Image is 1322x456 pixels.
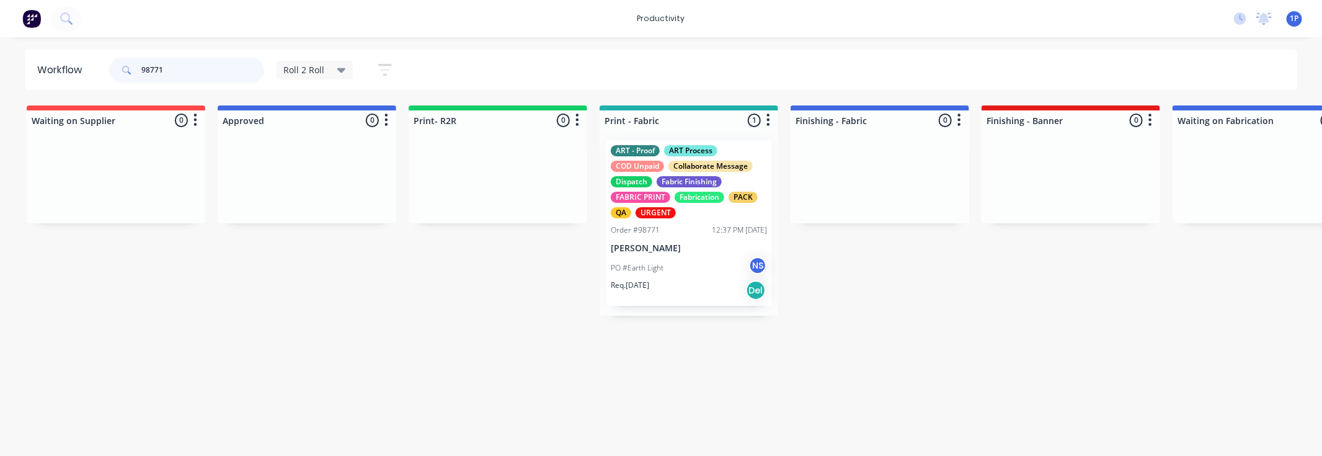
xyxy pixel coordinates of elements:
div: Del [746,280,766,300]
span: Roll 2 Roll [284,63,325,76]
div: Fabrication [675,192,724,203]
div: FABRIC PRINT [611,192,670,203]
div: NS [748,256,767,275]
div: productivity [631,9,691,28]
span: 1P [1290,13,1299,24]
div: ART Process [664,145,717,156]
div: URGENT [636,207,676,218]
div: Order #98771 [611,225,660,236]
input: Search for orders... [141,58,264,83]
div: 12:37 PM [DATE] [712,225,767,236]
p: Req. [DATE] [611,280,649,291]
div: Dispatch [611,176,652,187]
div: COD Unpaid [611,161,664,172]
div: ART - ProofART ProcessCOD UnpaidCollaborate MessageDispatchFabric FinishingFABRIC PRINTFabricatio... [606,140,772,306]
div: Workflow [37,63,88,78]
p: [PERSON_NAME] [611,243,767,254]
div: Collaborate Message [668,161,753,172]
img: Factory [22,9,41,28]
p: PO #Earth Light [611,262,663,274]
div: ART - Proof [611,145,660,156]
div: PACK [729,192,758,203]
div: QA [611,207,631,218]
div: Fabric Finishing [657,176,722,187]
